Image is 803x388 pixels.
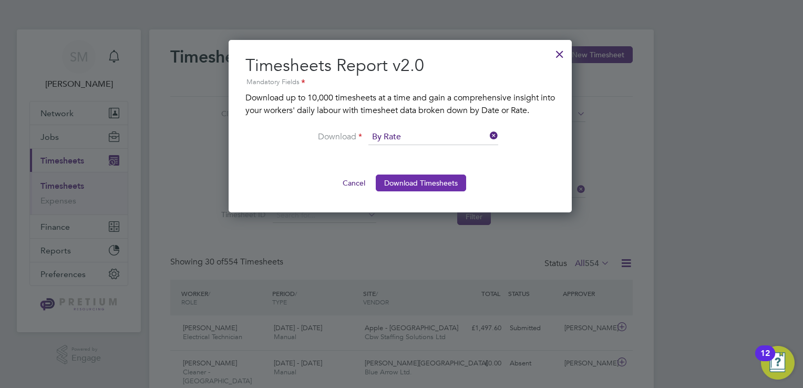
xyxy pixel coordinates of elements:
[376,175,466,191] button: Download Timesheets
[760,353,770,367] div: 12
[245,91,555,117] p: Download up to 10,000 timesheets at a time and gain a comprehensive insight into your workers' da...
[283,130,362,143] label: Download
[245,77,555,88] div: Mandatory Fields
[761,346,795,380] button: Open Resource Center, 12 new notifications
[368,129,498,145] input: Select one
[245,55,555,88] h2: Timesheets Report v2.0
[334,175,374,191] button: Cancel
